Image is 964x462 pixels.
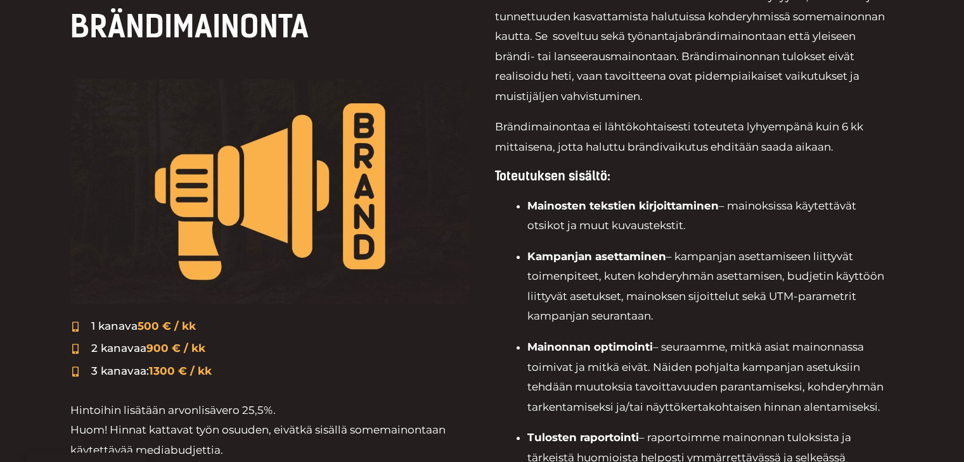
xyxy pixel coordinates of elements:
[495,117,894,157] p: Brändimainontaa ei lähtökohtaisesti toteuteta lyhyempänä kuin 6 kk mittaisena, jotta haluttu brän...
[527,431,639,444] strong: Tulosten raportointi
[527,196,894,236] p: – mainoksissa käytettävät otsikot ja muut kuvaustekstit.
[70,79,470,303] img: Somemainonta: brändikampanja
[88,316,196,337] span: 1 kanava
[527,199,719,212] strong: Mainosten tekstien kirjoittaminen
[527,337,894,417] p: – seuraamme, mitkä asiat mainonnassa toimivat ja mitkä eivät. Näiden pohjalta kampanjan asetuksii...
[149,365,212,377] span: 1300 € / kk
[527,250,666,263] strong: Kampanjan asettaminen
[70,401,470,461] p: Hintoihin lisätään arvonlisävero 25,5%. Huom! Hinnat kattavat työn osuuden, eivätkä sisällä somem...
[146,342,205,354] span: 900 € / kk
[527,340,653,353] strong: Mainonnan optimointi
[88,361,212,382] span: 3 kanavaa:
[527,247,894,327] p: – kampanjan asettamiseen liittyvät toimenpiteet, kuten kohderyhmän asettamisen, budjetin käyttöön...
[138,320,196,332] span: 500 € / kk
[495,168,610,184] span: Toteutuksen sisältö:
[88,339,205,359] span: 2 kanavaa
[70,7,470,46] h2: BRÄNDIMAINONTA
